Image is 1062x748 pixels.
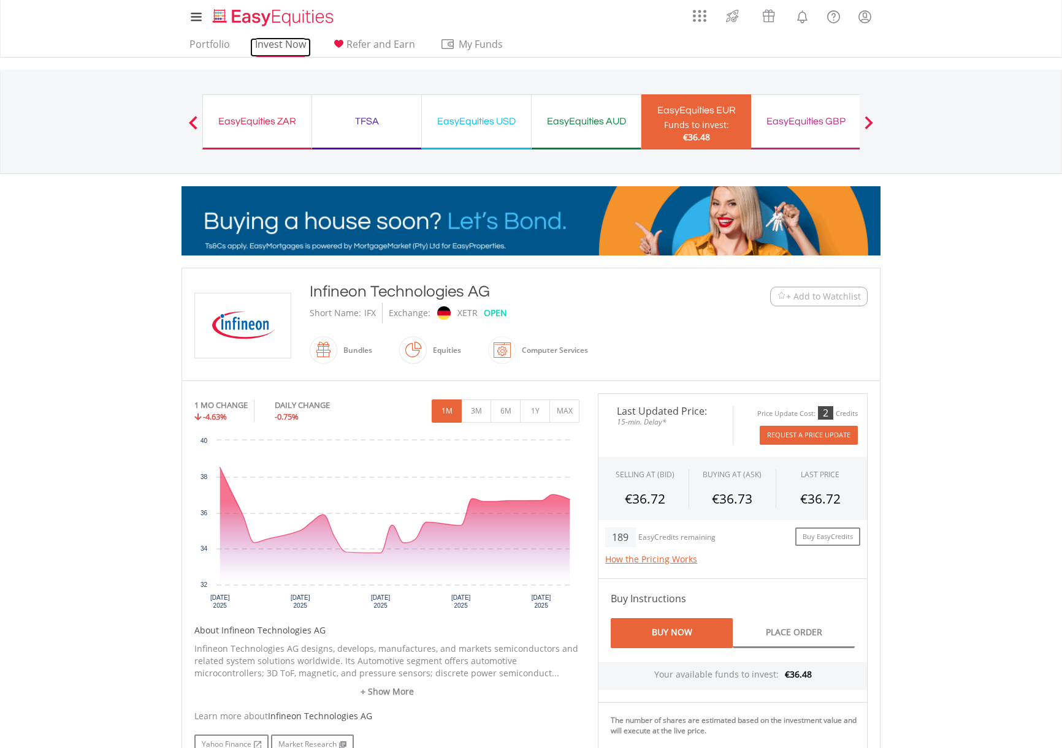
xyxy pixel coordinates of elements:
a: Portfolio [185,38,235,57]
div: Price Update Cost: [757,409,816,418]
button: 1M [432,399,462,423]
text: [DATE] 2025 [451,594,471,609]
a: FAQ's and Support [818,3,849,28]
div: EasyEquities EUR [649,102,744,119]
div: EasyEquities GBP [758,113,853,130]
a: Place Order [733,618,855,648]
div: EasyEquities USD [429,113,524,130]
span: -0.75% [275,411,299,422]
div: 1 MO CHANGE [194,399,248,411]
button: Previous [181,122,205,134]
span: €36.73 [712,490,752,507]
text: [DATE] 2025 [532,594,551,609]
a: AppsGrid [685,3,714,23]
text: 40 [201,437,208,444]
a: My Profile [849,3,881,30]
div: EasyEquities AUD [539,113,633,130]
a: Home page [208,3,338,28]
div: Short Name: [310,303,361,323]
text: 32 [201,581,208,588]
a: Refer and Earn [326,38,420,57]
div: 189 [605,527,635,547]
img: EQU.DE.IFX.png [197,293,289,358]
h5: About Infineon Technologies AG [194,624,579,637]
div: EasyCredits remaining [638,533,716,543]
div: IFX [364,303,376,323]
button: 3M [461,399,491,423]
span: €36.72 [625,490,665,507]
div: Learn more about [194,710,579,722]
a: Invest Now [250,38,311,57]
a: Buy Now [611,618,733,648]
span: + Add to Watchlist [786,290,861,303]
div: Chart. Highcharts interactive chart. [194,434,579,618]
div: Bundles [337,336,372,365]
text: 38 [201,474,208,480]
text: [DATE] 2025 [371,594,391,609]
img: grid-menu-icon.svg [693,9,706,23]
div: OPEN [484,303,507,323]
text: [DATE] 2025 [291,594,310,609]
div: Credits [836,409,858,418]
div: DAILY CHANGE [275,399,371,411]
a: Buy EasyCredits [795,527,860,546]
text: [DATE] 2025 [210,594,230,609]
div: XETR [457,303,478,323]
img: Watchlist [777,292,786,301]
span: BUYING AT (ASK) [703,469,762,480]
div: 2 [818,406,833,420]
div: Exchange: [389,303,430,323]
button: MAX [549,399,579,423]
div: EasyEquities ZAR [210,113,304,130]
a: How the Pricing Works [605,553,697,565]
img: vouchers-v2.svg [758,6,779,26]
div: LAST PRICE [801,469,839,480]
button: Watchlist + Add to Watchlist [770,287,868,306]
img: xetr.png [437,306,451,320]
span: 15-min. Delay* [608,416,724,428]
button: Next [857,122,881,134]
span: €36.48 [683,131,710,143]
div: TFSA [319,113,414,130]
text: 36 [201,510,208,516]
a: + Show More [194,686,579,698]
img: EasyMortage Promotion Banner [181,186,881,255]
span: €36.48 [785,668,812,680]
div: Computer Services [516,336,588,365]
a: Notifications [787,3,818,28]
text: 34 [201,545,208,552]
span: My Funds [440,36,521,52]
span: -4.63% [203,411,227,422]
div: Your available funds to invest: [598,662,867,690]
div: Infineon Technologies AG [310,281,695,303]
img: thrive-v2.svg [722,6,743,26]
div: SELLING AT (BID) [616,469,674,480]
div: The number of shares are estimated based on the investment value and will execute at the live price. [611,715,862,736]
span: Infineon Technologies AG [268,710,372,722]
p: Infineon Technologies AG designs, develops, manufactures, and markets semiconductors and related ... [194,643,579,679]
div: Funds to invest: [664,119,729,131]
span: Refer and Earn [346,37,415,51]
div: Equities [427,336,461,365]
button: 1Y [520,399,550,423]
svg: Interactive chart [194,434,579,618]
span: Last Updated Price: [608,406,724,416]
button: 6M [491,399,521,423]
img: EasyEquities_Logo.png [210,7,338,28]
h4: Buy Instructions [611,591,855,606]
span: €36.72 [800,490,841,507]
button: Request A Price Update [760,426,858,445]
a: Vouchers [751,3,787,26]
